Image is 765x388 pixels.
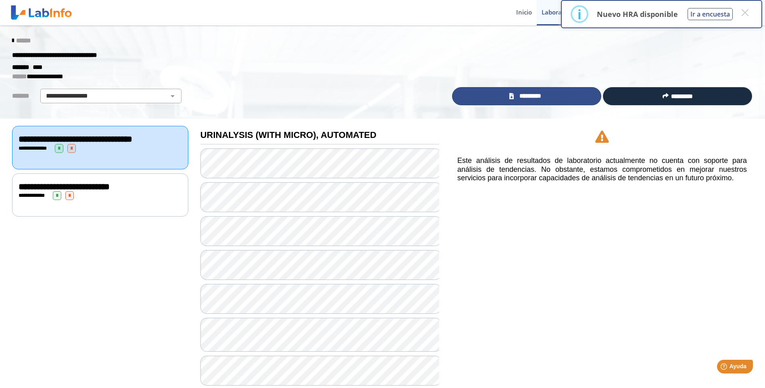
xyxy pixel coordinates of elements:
[688,8,733,20] button: Ir a encuesta
[597,9,678,19] p: Nuevo HRA disponible
[200,130,377,140] b: URINALYSIS (WITH MICRO), AUTOMATED
[693,357,756,379] iframe: Help widget launcher
[738,5,752,20] button: Close this dialog
[577,7,582,21] div: i
[457,156,747,183] h5: Este análisis de resultados de laboratorio actualmente no cuenta con soporte para análisis de ten...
